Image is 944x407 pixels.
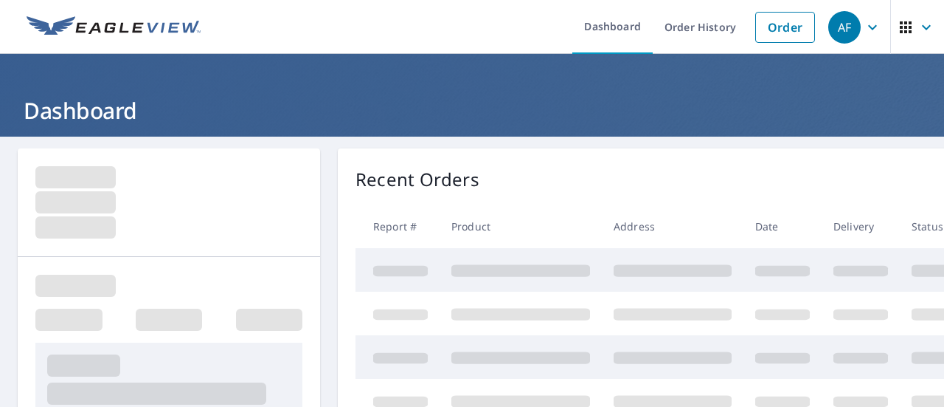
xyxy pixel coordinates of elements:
[822,205,900,248] th: Delivery
[18,95,926,126] h1: Dashboard
[743,205,822,248] th: Date
[27,16,201,38] img: EV Logo
[828,11,861,44] div: AF
[755,12,815,43] a: Order
[355,166,479,193] p: Recent Orders
[602,205,743,248] th: Address
[440,205,602,248] th: Product
[355,205,440,248] th: Report #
